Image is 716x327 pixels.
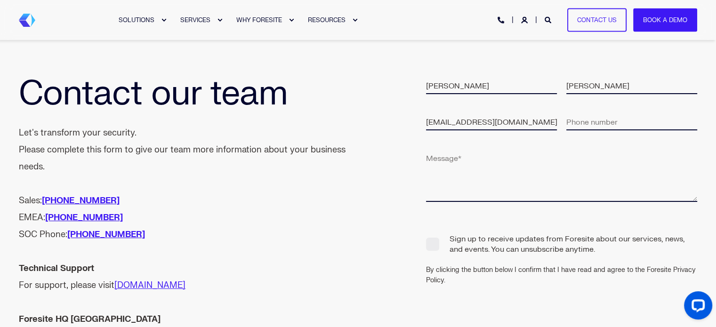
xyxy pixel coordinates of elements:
div: For support, please visit [19,260,358,294]
input: First Name* [426,77,557,94]
input: Phone number [566,113,697,130]
span: SOLUTIONS [119,16,154,24]
input: Email* [426,113,557,130]
strong: Foresite HQ [GEOGRAPHIC_DATA] [19,314,161,325]
div: Sales: EMEA: SOC Phone: [19,192,358,243]
div: Expand SOLUTIONS [161,17,167,23]
div: Please complete this form to give our team more information about your business needs. [19,142,358,175]
div: Expand RESOURCES [352,17,358,23]
a: [PHONE_NUMBER] [67,229,145,240]
h1: Contact our team [19,77,358,111]
strong: Technical Support [19,263,94,274]
a: Open Search [545,16,553,24]
span: RESOURCES [308,16,346,24]
span: WHY FORESITE [236,16,282,24]
div: Expand SERVICES [217,17,223,23]
span: Sign up to receive updates from Foresite about our services, news, and events. You can unsubscrib... [426,233,697,255]
div: Let's transform your security. [19,125,358,142]
a: Book a Demo [633,8,697,32]
a: [PHONE_NUMBER] [42,195,120,206]
div: By clicking the button below I confirm that I have read and agree to the Foresite Privacy Policy. [426,265,707,286]
a: Back to Home [19,14,35,27]
input: Last Name* [566,77,697,94]
a: Contact Us [567,8,627,32]
a: [PHONE_NUMBER] [45,212,123,223]
a: [DOMAIN_NAME] [114,280,185,291]
a: Login [521,16,530,24]
div: Expand WHY FORESITE [289,17,294,23]
iframe: LiveChat chat widget [676,287,716,327]
img: Foresite brand mark, a hexagon shape of blues with a directional arrow to the right hand side [19,14,35,27]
